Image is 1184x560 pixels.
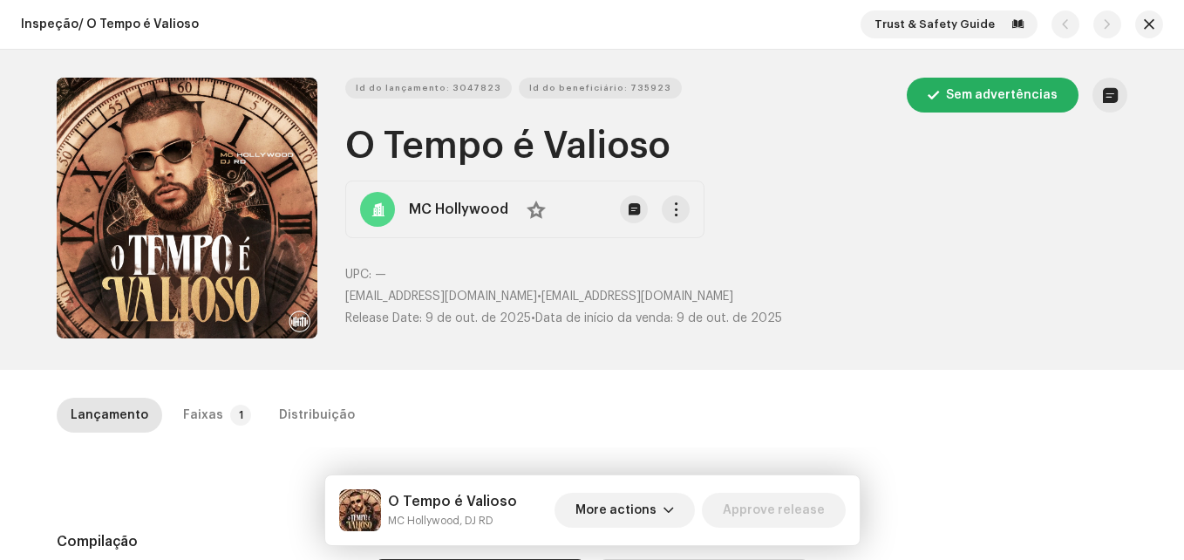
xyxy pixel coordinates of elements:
span: Release Date: [345,312,422,324]
span: — [375,269,386,281]
span: Approve release [723,493,825,528]
span: Data de início da venda: [535,312,673,324]
button: More actions [555,493,695,528]
button: Approve release [702,493,846,528]
span: 9 de out. de 2025 [425,312,531,324]
strong: MC Hollywood [409,199,508,220]
span: Id do lançamento: 3047823 [356,71,501,106]
button: Id do lançamento: 3047823 [345,78,512,99]
span: More actions [575,493,657,528]
span: [EMAIL_ADDRESS][DOMAIN_NAME] [541,290,733,303]
span: Id do beneficiário: 735923 [529,71,671,106]
span: 9 de out. de 2025 [677,312,782,324]
button: Id do beneficiário: 735923 [519,78,682,99]
h1: O Tempo é Valioso [345,126,1127,167]
img: 2f75e340-6ad4-42a6-80c6-dee55b3a7401 [339,489,381,531]
h5: Compilação [57,531,347,552]
span: • [345,312,535,324]
div: Distribuição [279,398,355,433]
span: UPC: [345,269,371,281]
small: O Tempo é Valioso [388,512,517,529]
p: • [345,288,1127,306]
span: [EMAIL_ADDRESS][DOMAIN_NAME] [345,290,537,303]
h5: O Tempo é Valioso [388,491,517,512]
